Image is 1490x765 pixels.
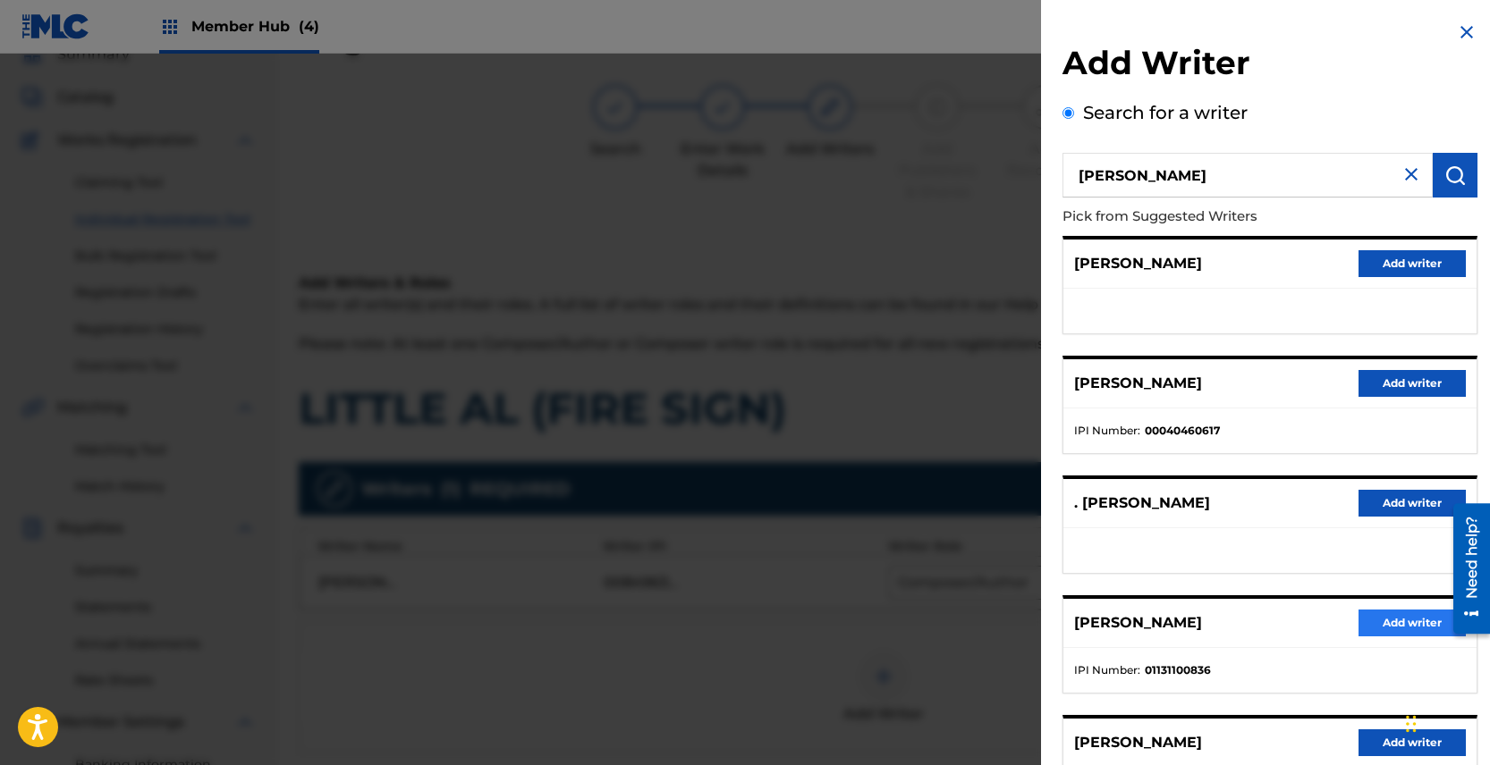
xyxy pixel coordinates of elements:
button: Add writer [1359,250,1466,277]
span: IPI Number : [1074,423,1140,439]
button: Add writer [1359,490,1466,517]
span: (4) [299,18,319,35]
h2: Add Writer [1062,43,1477,88]
button: Add writer [1359,609,1466,636]
p: [PERSON_NAME] [1074,373,1202,394]
p: [PERSON_NAME] [1074,253,1202,274]
span: Member Hub [191,16,319,37]
iframe: Chat Widget [1401,679,1490,765]
img: Top Rightsholders [159,16,181,38]
label: Search for a writer [1083,102,1248,123]
button: Add writer [1359,729,1466,756]
p: [PERSON_NAME] [1074,612,1202,634]
button: Add writer [1359,370,1466,397]
strong: 00040460617 [1145,423,1220,439]
div: Drag [1406,697,1417,751]
p: . [PERSON_NAME] [1074,492,1210,514]
iframe: Resource Center [1440,496,1490,640]
p: [PERSON_NAME] [1074,732,1202,753]
strong: 01131100836 [1145,662,1211,678]
img: Search Works [1444,164,1466,186]
input: Search writer's name or IPI Number [1062,153,1433,198]
img: MLC Logo [21,13,90,39]
img: close [1401,164,1422,185]
span: IPI Number : [1074,662,1140,678]
p: Pick from Suggested Writers [1062,198,1376,236]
